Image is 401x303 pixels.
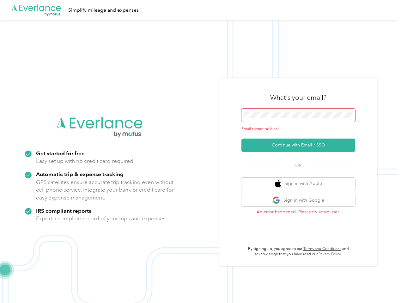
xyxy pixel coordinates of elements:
[303,247,341,251] a: Terms and Conditions
[270,93,326,102] h3: What's your email?
[241,209,355,215] p: An error happened. Please try again later.
[36,171,124,177] strong: Automatic trip & expense tracking
[36,215,167,223] p: Export a complete record of your trips and expenses.
[241,139,355,152] button: Continue with Email / SSO
[241,126,355,132] div: Email cannot be blank
[287,162,309,169] span: OR
[241,178,355,190] button: apple logoSign in with Apple
[36,178,174,202] p: GPS satellites ensure accurate trip tracking even without cell phone service. Integrate your bank...
[275,180,281,188] img: apple logo
[241,246,355,257] p: By signing up, you agree to our and acknowledge that you have read our .
[36,157,133,165] p: Easy set up with no credit card required
[36,150,85,157] strong: Get started for free
[36,207,91,214] strong: IRS compliant reports
[319,252,341,257] a: Privacy Policy
[272,196,280,204] img: google logo
[68,6,139,14] div: Simplify mileage and expenses
[241,194,355,206] button: google logoSign in with Google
